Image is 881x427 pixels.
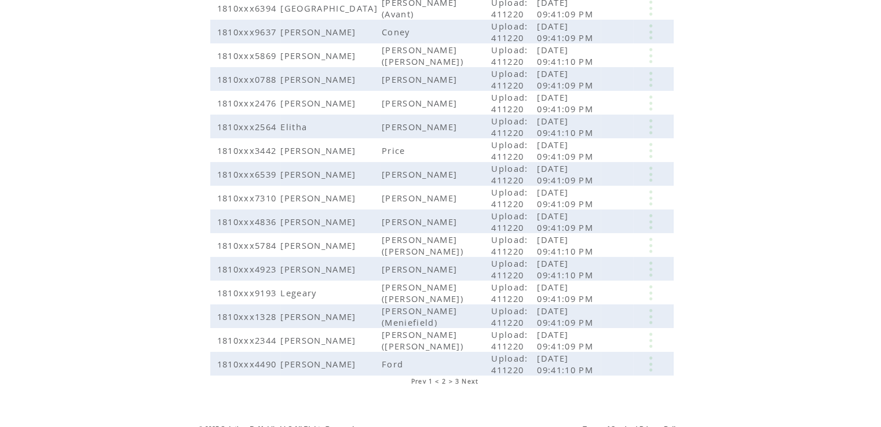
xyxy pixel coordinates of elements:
span: [DATE] 09:41:09 PM [537,68,596,91]
span: [DATE] 09:41:09 PM [537,329,596,352]
span: [PERSON_NAME] [280,334,359,346]
span: Upload: 411220 [491,44,528,67]
span: [PERSON_NAME] ([PERSON_NAME]) [382,281,466,304]
span: 1810xxx0788 [217,73,280,85]
a: 3 [455,377,459,385]
span: 1810xxx7310 [217,192,280,204]
span: Upload: 411220 [491,329,528,352]
span: 1810xxx6539 [217,168,280,180]
span: [PERSON_NAME] [280,240,359,251]
span: 1810xxx9637 [217,26,280,38]
span: 1810xxx4923 [217,263,280,275]
span: Upload: 411220 [491,281,528,304]
span: [PERSON_NAME] [382,97,460,109]
span: [DATE] 09:41:09 PM [537,186,596,209]
span: [DATE] 09:41:10 PM [537,257,596,281]
span: Elitha [280,121,310,132]
span: [DATE] 09:41:10 PM [537,352,596,376]
span: Upload: 411220 [491,234,528,257]
span: [PERSON_NAME] [280,311,359,322]
span: 1810xxx2564 [217,121,280,132]
span: [PERSON_NAME] [280,73,359,85]
span: [DATE] 09:41:10 PM [537,234,596,257]
span: Upload: 411220 [491,163,528,186]
span: [DATE] 09:41:09 PM [537,91,596,115]
span: Upload: 411220 [491,139,528,162]
span: [DATE] 09:41:10 PM [537,44,596,67]
span: Upload: 411220 [491,20,528,43]
span: [PERSON_NAME] [280,26,359,38]
span: [PERSON_NAME] [280,168,359,180]
span: [PERSON_NAME] [382,192,460,204]
span: Upload: 411220 [491,91,528,115]
span: [PERSON_NAME] [280,145,359,156]
span: Upload: 411220 [491,352,528,376]
span: [GEOGRAPHIC_DATA] [280,2,381,14]
span: [DATE] 09:41:09 PM [537,139,596,162]
span: [DATE] 09:41:09 PM [537,281,596,304]
span: [PERSON_NAME] [382,263,460,275]
span: Legeary [280,287,319,299]
span: 1810xxx5869 [217,50,280,61]
span: 1810xxx2344 [217,334,280,346]
a: Prev [411,377,426,385]
span: [PERSON_NAME] ([PERSON_NAME]) [382,234,466,257]
span: Upload: 411220 [491,115,528,138]
span: 1810xxx9193 [217,287,280,299]
span: [PERSON_NAME] (Meniefield) [382,305,457,328]
span: [PERSON_NAME] [280,97,359,109]
span: 1810xxx2476 [217,97,280,109]
span: Upload: 411220 [491,210,528,233]
span: Coney [382,26,413,38]
span: [PERSON_NAME] [280,50,359,61]
span: 1810xxx4490 [217,358,280,370]
a: Next [462,377,478,385]
span: Price [382,145,408,156]
span: [PERSON_NAME] [280,192,359,204]
span: [PERSON_NAME] [382,168,460,180]
span: [DATE] 09:41:09 PM [537,305,596,328]
span: 1810xxx3442 [217,145,280,156]
span: 1810xxx4836 [217,216,280,227]
span: [PERSON_NAME] ([PERSON_NAME]) [382,44,466,67]
span: 1810xxx6394 [217,2,280,14]
span: [PERSON_NAME] [280,263,359,275]
span: [DATE] 09:41:10 PM [537,115,596,138]
span: [PERSON_NAME] ([PERSON_NAME]) [382,329,466,352]
span: 1810xxx1328 [217,311,280,322]
span: Ford [382,358,406,370]
span: [PERSON_NAME] [280,358,359,370]
span: < 2 > [435,377,453,385]
span: Upload: 411220 [491,68,528,91]
span: [DATE] 09:41:09 PM [537,163,596,186]
span: [PERSON_NAME] [382,121,460,132]
span: [PERSON_NAME] [382,73,460,85]
span: [DATE] 09:41:09 PM [537,210,596,233]
span: Upload: 411220 [491,305,528,328]
a: 1 [429,377,433,385]
span: 1810xxx5784 [217,240,280,251]
span: Upload: 411220 [491,257,528,281]
span: [PERSON_NAME] [280,216,359,227]
span: [DATE] 09:41:09 PM [537,20,596,43]
span: [PERSON_NAME] [382,216,460,227]
span: Upload: 411220 [491,186,528,209]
